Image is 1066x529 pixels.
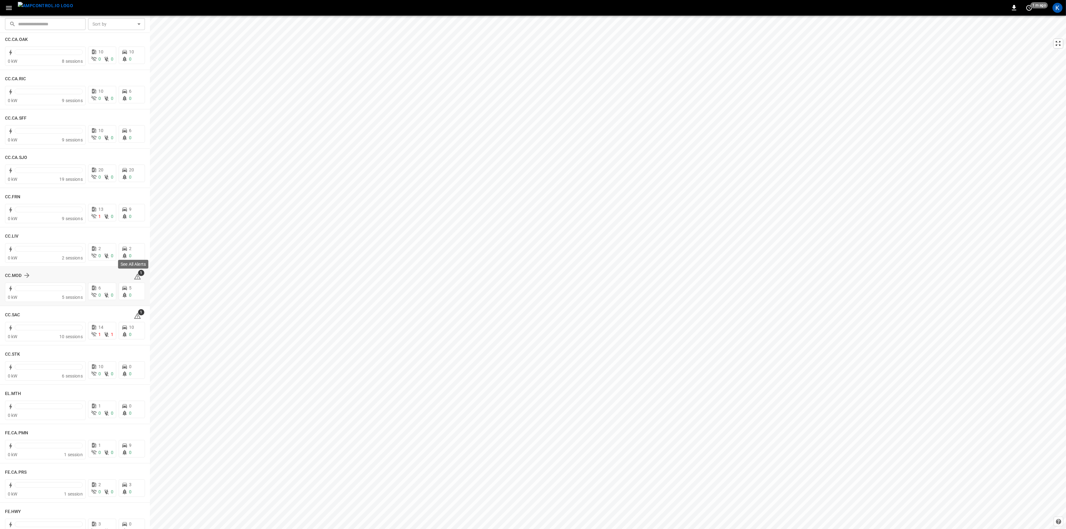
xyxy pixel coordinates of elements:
[129,128,131,133] span: 6
[5,115,27,122] h6: CC.CA.SFF
[98,364,103,369] span: 10
[129,325,134,330] span: 10
[98,246,101,251] span: 2
[8,334,17,339] span: 0 kW
[98,489,101,494] span: 0
[129,207,131,212] span: 9
[8,177,17,182] span: 0 kW
[98,167,103,172] span: 20
[98,128,103,133] span: 10
[62,59,83,64] span: 8 sessions
[129,450,131,455] span: 0
[129,364,131,369] span: 0
[129,411,131,416] span: 0
[1024,3,1034,13] button: set refresh interval
[62,98,83,103] span: 9 sessions
[129,253,131,258] span: 0
[18,2,73,10] img: ampcontrol.io logo
[5,194,21,200] h6: CC.FRN
[129,135,131,140] span: 0
[111,57,113,62] span: 0
[8,59,17,64] span: 0 kW
[138,309,144,315] span: 1
[8,216,17,221] span: 0 kW
[129,214,131,219] span: 0
[59,177,83,182] span: 19 sessions
[129,285,131,290] span: 5
[129,175,131,180] span: 0
[98,293,101,298] span: 0
[8,413,17,418] span: 0 kW
[129,443,131,448] span: 9
[5,233,19,240] h6: CC.LIV
[98,175,101,180] span: 0
[5,36,28,43] h6: CC.CA.OAK
[129,49,134,54] span: 10
[5,76,26,82] h6: CC.CA.RIC
[129,482,131,487] span: 3
[1053,3,1063,13] div: profile-icon
[98,443,101,448] span: 1
[62,295,83,300] span: 5 sessions
[111,293,113,298] span: 0
[98,89,103,94] span: 10
[8,452,17,457] span: 0 kW
[98,450,101,455] span: 0
[129,89,131,94] span: 6
[98,332,101,337] span: 1
[129,403,131,408] span: 0
[98,49,103,54] span: 10
[1030,2,1048,8] span: 1 m ago
[8,137,17,142] span: 0 kW
[111,96,113,101] span: 0
[5,272,22,279] h6: CC.MOD
[5,390,21,397] h6: EL.MTH
[62,137,83,142] span: 9 sessions
[5,430,28,437] h6: FE.CA.PMN
[111,332,113,337] span: 1
[129,522,131,527] span: 0
[5,469,27,476] h6: FE.CA.PRS
[8,295,17,300] span: 0 kW
[129,167,134,172] span: 20
[8,492,17,497] span: 0 kW
[98,482,101,487] span: 2
[129,489,131,494] span: 0
[98,411,101,416] span: 0
[138,270,144,276] span: 1
[62,216,83,221] span: 9 sessions
[5,351,20,358] h6: CC.STK
[98,285,101,290] span: 6
[98,214,101,219] span: 1
[111,135,113,140] span: 0
[8,255,17,260] span: 0 kW
[98,371,101,376] span: 0
[98,135,101,140] span: 0
[129,332,131,337] span: 0
[111,253,113,258] span: 0
[98,57,101,62] span: 0
[129,293,131,298] span: 0
[129,371,131,376] span: 0
[98,325,103,330] span: 14
[111,214,113,219] span: 0
[98,253,101,258] span: 0
[111,175,113,180] span: 0
[64,452,82,457] span: 1 session
[111,411,113,416] span: 0
[111,450,113,455] span: 0
[129,246,131,251] span: 2
[62,373,83,378] span: 6 sessions
[62,255,83,260] span: 2 sessions
[111,489,113,494] span: 0
[5,508,21,515] h6: FE.HWY
[5,154,27,161] h6: CC.CA.SJO
[98,522,101,527] span: 3
[8,373,17,378] span: 0 kW
[129,96,131,101] span: 0
[98,96,101,101] span: 0
[129,57,131,62] span: 0
[98,207,103,212] span: 13
[64,492,82,497] span: 1 session
[111,371,113,376] span: 0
